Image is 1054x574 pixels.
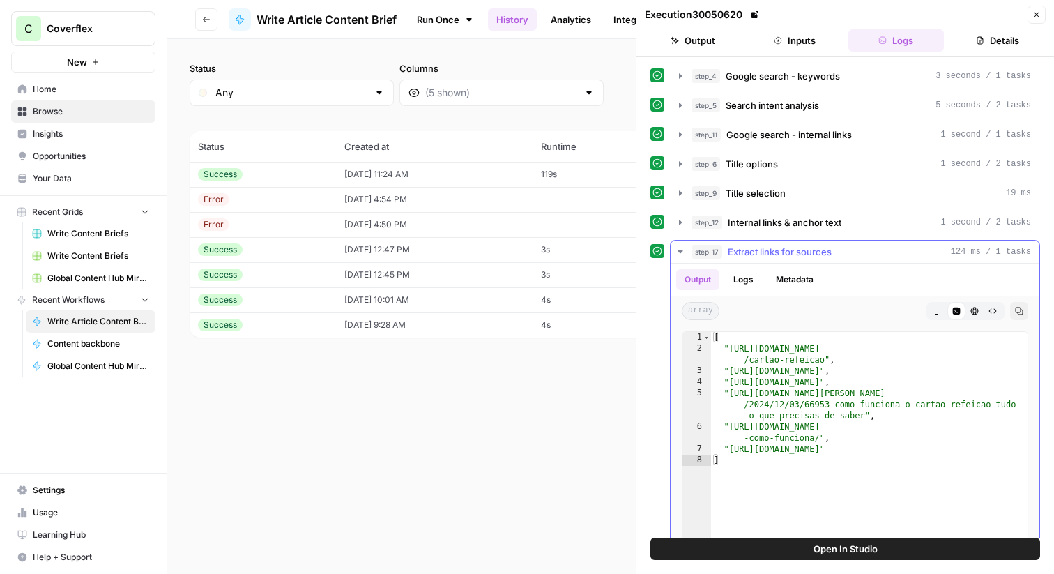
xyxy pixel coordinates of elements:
[47,360,149,372] span: Global Content Hub Mirror Engine
[26,222,155,245] a: Write Content Briefs
[671,65,1039,87] button: 3 seconds / 1 tasks
[728,245,832,259] span: Extract links for sources
[692,186,720,200] span: step_9
[11,479,155,501] a: Settings
[935,70,1031,82] span: 3 seconds / 1 tasks
[11,167,155,190] a: Your Data
[11,52,155,73] button: New
[11,78,155,100] a: Home
[725,269,762,290] button: Logs
[11,289,155,310] button: Recent Workflows
[533,131,657,162] th: Runtime
[33,105,149,118] span: Browse
[33,506,149,519] span: Usage
[33,83,149,96] span: Home
[26,245,155,267] a: Write Content Briefs
[47,315,149,328] span: Write Article Content Brief
[336,212,533,237] td: [DATE] 4:50 PM
[692,128,721,142] span: step_11
[33,484,149,497] span: Settings
[682,332,711,343] div: 1
[949,29,1046,52] button: Details
[676,269,719,290] button: Output
[198,269,243,281] div: Success
[336,287,533,312] td: [DATE] 10:01 AM
[11,202,155,222] button: Recent Grids
[848,29,945,52] button: Logs
[671,123,1039,146] button: 1 second / 1 tasks
[940,216,1031,229] span: 1 second / 2 tasks
[229,8,397,31] a: Write Article Content Brief
[24,20,33,37] span: C
[1006,187,1031,199] span: 19 ms
[671,182,1039,204] button: 19 ms
[11,100,155,123] a: Browse
[33,128,149,140] span: Insights
[488,8,537,31] a: History
[605,8,662,31] a: Integrate
[682,388,711,421] div: 5
[671,153,1039,175] button: 1 second / 2 tasks
[533,237,657,262] td: 3s
[26,333,155,355] a: Content backbone
[26,310,155,333] a: Write Article Content Brief
[692,157,720,171] span: step_6
[671,94,1039,116] button: 5 seconds / 2 tasks
[32,294,105,306] span: Recent Workflows
[682,302,719,320] span: array
[11,11,155,46] button: Workspace: Coverflex
[682,421,711,444] div: 6
[215,86,368,100] input: Any
[728,216,841,229] span: Internal links & anchor text
[33,150,149,163] span: Opportunities
[645,8,762,22] div: Execution 30050620
[692,98,720,112] span: step_5
[671,241,1039,263] button: 124 ms / 1 tasks
[47,22,131,36] span: Coverflex
[682,377,711,388] div: 4
[940,158,1031,170] span: 1 second / 2 tasks
[47,272,149,285] span: Global Content Hub Mirror
[692,69,720,83] span: step_4
[33,529,149,541] span: Learning Hub
[47,227,149,240] span: Write Content Briefs
[726,186,786,200] span: Title selection
[190,131,336,162] th: Status
[26,267,155,289] a: Global Content Hub Mirror
[399,61,604,75] label: Columns
[703,332,710,343] span: Toggle code folding, rows 1 through 8
[11,501,155,524] a: Usage
[32,206,83,218] span: Recent Grids
[671,211,1039,234] button: 1 second / 2 tasks
[951,246,1031,258] span: 124 ms / 1 tasks
[336,237,533,262] td: [DATE] 12:47 PM
[336,262,533,287] td: [DATE] 12:45 PM
[726,69,840,83] span: Google search - keywords
[33,172,149,185] span: Your Data
[692,216,722,229] span: step_12
[198,243,243,256] div: Success
[198,218,229,231] div: Error
[11,546,155,568] button: Help + Support
[814,542,878,556] span: Open In Studio
[11,145,155,167] a: Opportunities
[542,8,599,31] a: Analytics
[533,287,657,312] td: 4s
[336,312,533,338] td: [DATE] 9:28 AM
[47,338,149,350] span: Content backbone
[190,106,1032,131] span: (7 records)
[645,29,741,52] button: Output
[682,455,711,466] div: 8
[682,343,711,365] div: 2
[533,262,657,287] td: 3s
[408,8,482,31] a: Run Once
[33,551,149,564] span: Help + Support
[198,168,243,181] div: Success
[26,355,155,377] a: Global Content Hub Mirror Engine
[533,312,657,338] td: 4s
[692,245,722,259] span: step_17
[726,98,819,112] span: Search intent analysis
[47,250,149,262] span: Write Content Briefs
[726,128,852,142] span: Google search - internal links
[67,55,87,69] span: New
